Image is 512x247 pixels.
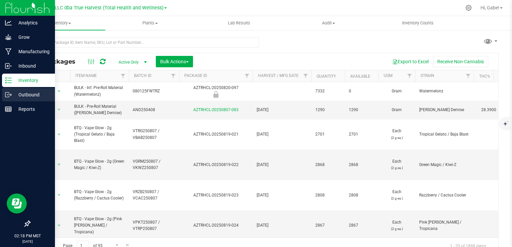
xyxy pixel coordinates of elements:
[74,103,125,116] span: BULK - Pre-Roll Material ([PERSON_NAME] Demise)
[478,105,500,115] span: 28.3900
[7,193,27,214] iframe: Resource center
[479,74,490,79] a: THC%
[349,192,374,198] span: 2808
[382,158,411,171] span: Each
[382,107,411,113] span: Gram
[315,88,341,94] span: 7332
[5,77,12,84] inline-svg: Inventory
[12,105,52,113] p: Reports
[74,189,125,201] span: BTQ - Vape Glow - 2g (Razzberry / Cactus Cooler)
[133,88,175,94] span: 080125FWTRZ
[12,91,52,99] p: Outbound
[421,73,434,78] a: Strain
[5,106,12,112] inline-svg: Reports
[349,222,374,229] span: 2867
[284,16,373,30] a: Audit
[74,125,125,144] span: BTQ - Vape Glow - 2g (Tropical Gelato / Baja Blast)
[74,158,125,171] span: BTQ - Vape Glow - 2g (Green Magic / Kiwi-Z)
[184,73,207,78] a: Package ID
[178,222,254,229] div: AZTRHCL-20250819-024
[12,76,52,84] p: Inventory
[315,222,341,229] span: 2867
[382,195,411,201] p: (2 g ea.)
[219,20,259,26] span: Lab Results
[156,56,193,67] button: Bulk Actions
[257,222,307,229] span: [DATE]
[74,85,125,97] span: BULK - Inf. Pre-Roll Material (Watermelonz)
[315,107,341,113] span: 1290
[133,158,175,171] span: VGRM250807 / VKWZ250807
[5,48,12,55] inline-svg: Manufacturing
[257,131,307,138] span: [DATE]
[419,219,470,232] span: Pink [PERSON_NAME] / Tropicana
[382,135,411,141] p: (2 g ea.)
[258,73,299,78] a: Harvest / Mfg Date
[350,74,370,79] a: Available
[349,131,374,138] span: 2701
[168,70,179,82] a: Filter
[419,131,470,138] span: Tropical Gelato / Baja Blast
[193,107,239,112] a: AZTRHCL-20250807-083
[12,19,52,27] p: Analytics
[382,88,411,94] span: Gram
[178,162,254,168] div: AZTRHCL-20250819-022
[12,62,52,70] p: Inbound
[315,192,341,198] span: 2808
[388,56,433,67] button: Export to Excel
[3,233,52,239] p: 02:18 PM MST
[75,73,97,78] a: Item Name
[178,192,254,198] div: AZTRHCL-20250819-023
[349,88,374,94] span: 0
[257,107,307,113] span: [DATE]
[349,162,374,168] span: 2868
[463,70,474,82] a: Filter
[35,58,82,65] span: All Packages
[382,219,411,232] span: Each
[384,73,392,78] a: UOM
[178,131,254,138] div: AZTRHCL-20250819-021
[382,128,411,141] span: Each
[55,87,63,96] span: select
[382,226,411,232] p: (2 g ea.)
[5,19,12,26] inline-svg: Analytics
[134,73,151,78] a: Batch ID
[19,5,164,11] span: DXR FINANCE 4 LLC dba True Harvest (Total Health and Wellness)
[419,192,470,198] span: Razzberry / Cactus Cooler
[257,192,307,198] span: [DATE]
[419,162,470,168] span: Green Magic / Kiwi-Z
[257,162,307,168] span: [DATE]
[464,5,473,11] div: Manage settings
[315,162,341,168] span: 2868
[404,70,415,82] a: Filter
[55,130,63,139] span: select
[55,190,63,200] span: select
[5,34,12,40] inline-svg: Grow
[419,88,470,94] span: Watermelonz
[105,16,194,30] a: Plants
[16,16,105,30] a: Inventory
[29,37,259,48] input: Search Package ID, Item Name, SKU, Lot or Part Number...
[284,20,373,26] span: Audit
[178,85,254,98] div: AZTRHCL-20250820-097
[118,70,129,82] a: Filter
[481,5,499,10] span: Hi, Gabe!
[393,20,443,26] span: Inventory Counts
[5,63,12,69] inline-svg: Inbound
[12,33,52,41] p: Grow
[55,221,63,230] span: select
[382,189,411,201] span: Each
[133,128,175,141] span: VTRG250807 / VBAB250807
[12,48,52,56] p: Manufacturing
[373,16,462,30] a: Inventory Counts
[433,56,488,67] button: Receive Non-Cannabis
[242,70,253,82] a: Filter
[55,105,63,114] span: select
[382,165,411,171] p: (2 g ea.)
[3,239,52,244] p: [DATE]
[16,20,105,26] span: Inventory
[419,107,470,113] span: [PERSON_NAME] Demise
[160,59,189,64] span: Bulk Actions
[349,107,374,113] span: 1290
[300,70,311,82] a: Filter
[317,74,336,79] a: Quantity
